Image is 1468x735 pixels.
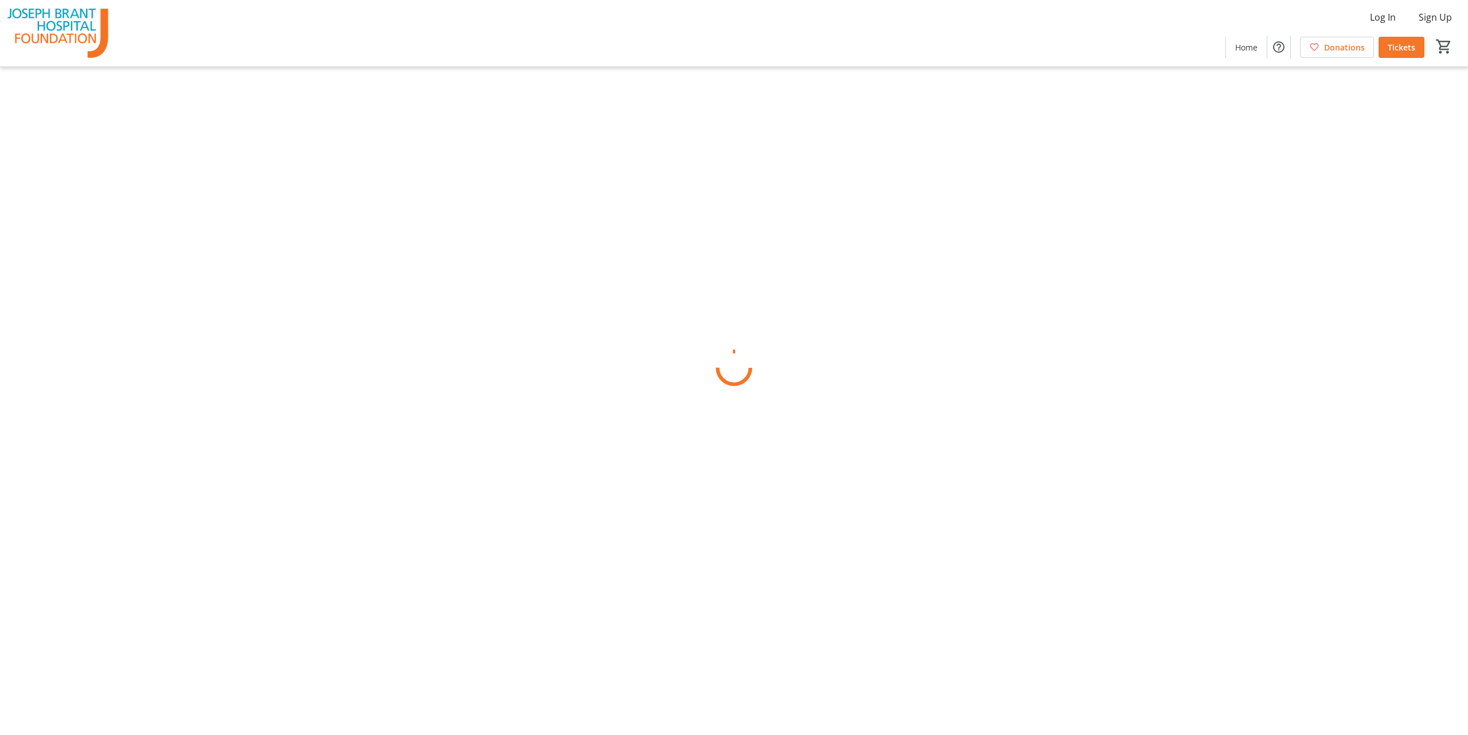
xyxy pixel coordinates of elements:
[1361,8,1405,26] button: Log In
[1434,36,1454,57] button: Cart
[1419,10,1452,24] span: Sign Up
[1410,8,1461,26] button: Sign Up
[1226,37,1267,58] a: Home
[7,5,109,62] img: The Joseph Brant Hospital Foundation's Logo
[1300,37,1374,58] a: Donations
[1267,36,1290,59] button: Help
[1235,41,1258,53] span: Home
[1388,41,1415,53] span: Tickets
[1370,10,1396,24] span: Log In
[1379,37,1424,58] a: Tickets
[1324,41,1365,53] span: Donations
